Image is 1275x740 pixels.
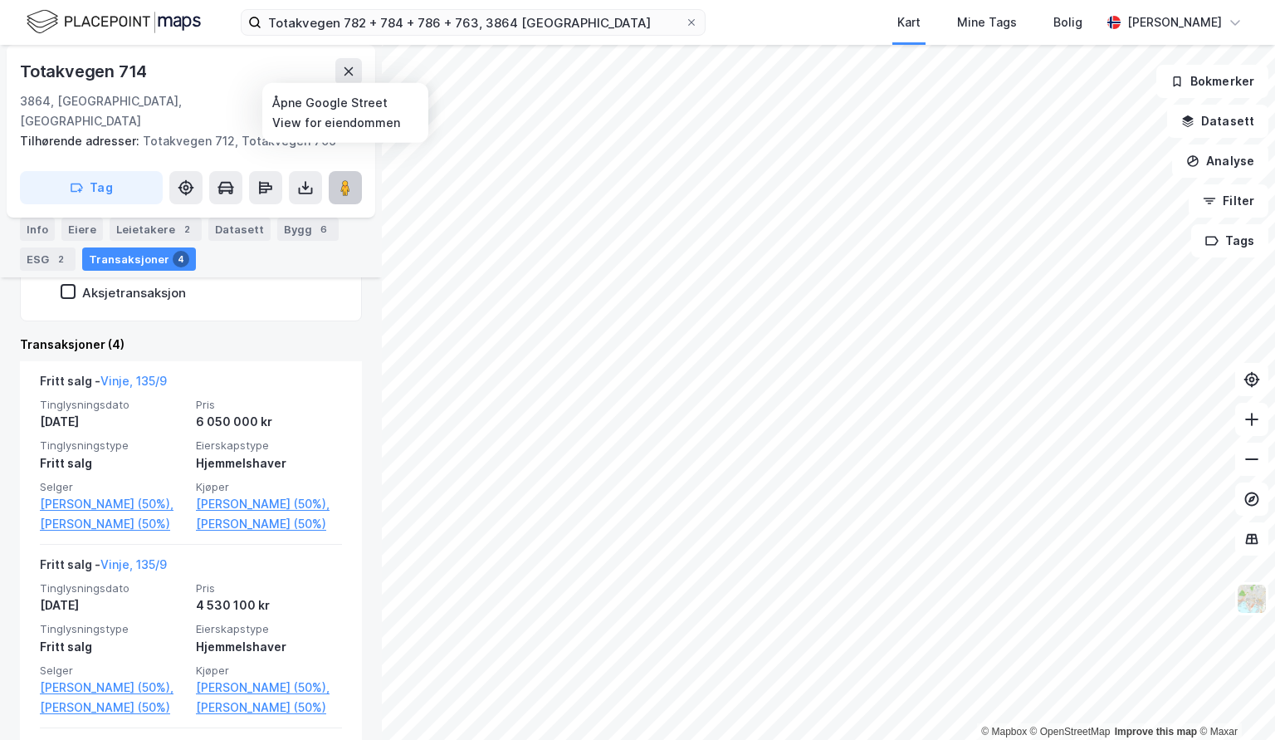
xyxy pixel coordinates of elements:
[100,557,167,571] a: Vinje, 135/9
[40,637,186,657] div: Fritt salg
[261,10,685,35] input: Søk på adresse, matrikkel, gårdeiere, leietakere eller personer
[82,285,186,301] div: Aksjetransaksjon
[1115,726,1197,738] a: Improve this map
[40,494,186,514] a: [PERSON_NAME] (50%),
[40,678,186,698] a: [PERSON_NAME] (50%),
[196,595,342,615] div: 4 530 100 kr
[20,134,143,148] span: Tilhørende adresser:
[82,247,196,271] div: Transaksjoner
[295,91,362,131] div: Vinje, 135/9
[1236,583,1268,615] img: Z
[1167,105,1268,138] button: Datasett
[1172,145,1268,178] button: Analyse
[20,91,295,131] div: 3864, [GEOGRAPHIC_DATA], [GEOGRAPHIC_DATA]
[40,439,186,453] span: Tinglysningstype
[100,374,167,388] a: Vinje, 135/9
[196,637,342,657] div: Hjemmelshaver
[196,678,342,698] a: [PERSON_NAME] (50%),
[40,664,186,678] span: Selger
[981,726,1027,738] a: Mapbox
[20,247,76,271] div: ESG
[61,218,103,241] div: Eiere
[196,622,342,636] span: Eierskapstype
[196,439,342,453] span: Eierskapstype
[208,218,271,241] div: Datasett
[196,480,342,494] span: Kjøper
[1191,224,1268,257] button: Tags
[196,698,342,718] a: [PERSON_NAME] (50%)
[40,371,167,398] div: Fritt salg -
[40,622,186,636] span: Tinglysningstype
[196,398,342,412] span: Pris
[1192,660,1275,740] div: Kontrollprogram for chat
[277,218,339,241] div: Bygg
[40,412,186,432] div: [DATE]
[20,218,55,241] div: Info
[957,12,1017,32] div: Mine Tags
[20,58,150,85] div: Totakvegen 714
[110,218,202,241] div: Leietakere
[52,251,69,267] div: 2
[196,494,342,514] a: [PERSON_NAME] (50%),
[40,698,186,718] a: [PERSON_NAME] (50%)
[1156,65,1268,98] button: Bokmerker
[20,131,349,151] div: Totakvegen 712, Totakvegen 706
[27,7,201,37] img: logo.f888ab2527a4732fd821a326f86c7f29.svg
[315,221,332,238] div: 6
[196,514,342,534] a: [PERSON_NAME] (50%)
[40,595,186,615] div: [DATE]
[196,453,342,473] div: Hjemmelshaver
[20,335,362,355] div: Transaksjoner (4)
[40,514,186,534] a: [PERSON_NAME] (50%)
[40,480,186,494] span: Selger
[173,251,189,267] div: 4
[1030,726,1111,738] a: OpenStreetMap
[1189,184,1268,218] button: Filter
[1127,12,1222,32] div: [PERSON_NAME]
[178,221,195,238] div: 2
[40,555,167,581] div: Fritt salg -
[40,581,186,595] span: Tinglysningsdato
[1192,660,1275,740] iframe: Chat Widget
[40,453,186,473] div: Fritt salg
[20,171,163,204] button: Tag
[897,12,921,32] div: Kart
[1053,12,1082,32] div: Bolig
[196,412,342,432] div: 6 050 000 kr
[40,398,186,412] span: Tinglysningsdato
[196,664,342,678] span: Kjøper
[196,581,342,595] span: Pris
